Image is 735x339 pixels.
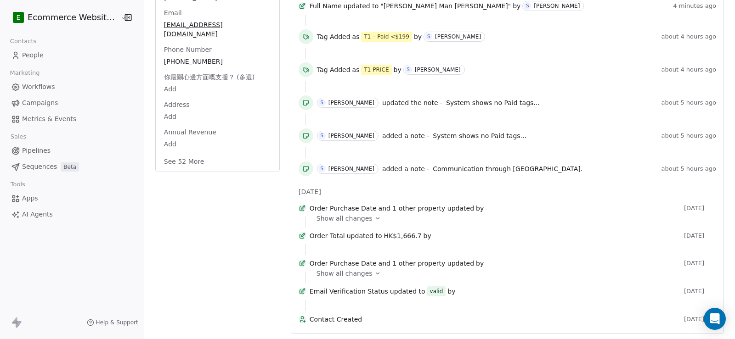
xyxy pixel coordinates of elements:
span: Email Verification Status [310,287,388,296]
span: [DATE] [299,187,321,196]
a: Show all changes [317,269,710,278]
button: EEcommerce Website Builder [11,10,114,25]
span: Help & Support [96,319,138,326]
span: HK$1,666.7 [384,231,421,240]
div: [PERSON_NAME] [415,67,461,73]
span: Annual Revenue [162,128,218,137]
div: [PERSON_NAME] [435,33,481,40]
span: by [424,231,431,240]
a: Pipelines [7,143,136,158]
span: about 5 hours ago [661,99,716,106]
span: Full Name [310,1,342,11]
a: System shows no Paid tags... [446,97,540,108]
span: Order Total [310,231,345,240]
span: about 4 hours ago [661,66,716,73]
span: as [352,32,360,41]
span: [PHONE_NUMBER] [164,57,271,66]
span: Apps [22,194,38,203]
span: about 4 hours ago [661,33,716,40]
div: S [321,165,323,172]
a: SequencesBeta [7,159,136,174]
span: 你最關心邊方面嘅支援？ (多選) [162,72,256,82]
span: "[PERSON_NAME] Man [PERSON_NAME]" [380,1,511,11]
div: [PERSON_NAME] [534,3,580,9]
span: added a note - [382,164,429,173]
a: Apps [7,191,136,206]
span: People [22,50,44,60]
span: by [476,259,484,268]
span: Beta [61,162,79,172]
span: Sales [6,130,30,144]
span: about 5 hours ago [661,132,716,139]
span: Tools [6,178,29,191]
span: Marketing [6,66,44,80]
span: by [414,32,422,41]
div: [PERSON_NAME] [328,100,374,106]
a: Workflows [7,79,136,94]
span: 4 minutes ago [673,2,716,10]
span: Address [162,100,192,109]
span: AI Agents [22,210,53,219]
div: S [407,66,410,73]
a: Show all changes [317,214,710,223]
span: Show all changes [317,214,373,223]
span: [DATE] [684,205,716,212]
div: Open Intercom Messenger [704,308,726,330]
span: Add [164,139,271,149]
span: by [447,287,455,296]
a: People [7,48,136,63]
span: and 1 other property updated [379,259,475,268]
a: Campaigns [7,95,136,111]
span: System shows no Paid tags... [446,99,540,106]
span: E [17,13,21,22]
span: and 1 other property updated [379,204,475,213]
span: Ecommerce Website Builder [28,11,118,23]
div: valid [430,287,443,296]
span: Campaigns [22,98,58,108]
span: [DATE] [684,288,716,295]
div: S [526,2,529,10]
span: Metrics & Events [22,114,76,124]
span: [DATE] [684,316,716,323]
span: about 5 hours ago [661,165,716,172]
button: See 52 More [158,153,210,170]
a: System shows no Paid tags... [433,130,526,141]
div: [PERSON_NAME] [328,166,374,172]
a: Help & Support [87,319,138,326]
div: T1 – Paid <$199 [364,33,409,41]
div: [PERSON_NAME] [328,133,374,139]
span: updated the note - [382,98,442,107]
span: Tag Added [317,32,351,41]
span: added a note - [382,131,429,140]
span: [EMAIL_ADDRESS][DOMAIN_NAME] [164,20,271,39]
a: AI Agents [7,207,136,222]
div: S [321,99,323,106]
span: by [513,1,520,11]
span: Order Purchase Date [310,259,377,268]
span: System shows no Paid tags... [433,132,526,139]
span: Show all changes [317,269,373,278]
a: Metrics & Events [7,111,136,127]
span: updated to [344,1,379,11]
span: Tag Added [317,65,351,74]
div: S [427,33,430,40]
span: Pipelines [22,146,51,156]
span: as [352,65,360,74]
span: Order Purchase Date [310,204,377,213]
span: Workflows [22,82,55,92]
a: Communication through [GEOGRAPHIC_DATA]. [433,163,582,174]
div: T1 PRICE [364,66,389,74]
span: Communication through [GEOGRAPHIC_DATA]. [433,165,582,172]
span: Add [164,84,271,94]
span: [DATE] [684,260,716,267]
span: by [476,204,484,213]
span: Sequences [22,162,57,172]
span: Phone Number [162,45,214,54]
span: by [394,65,401,74]
span: Contact Created [310,315,680,324]
span: Email [162,8,184,17]
span: updated to [347,231,382,240]
span: [DATE] [684,232,716,239]
span: Add [164,112,271,121]
span: updated to [390,287,425,296]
